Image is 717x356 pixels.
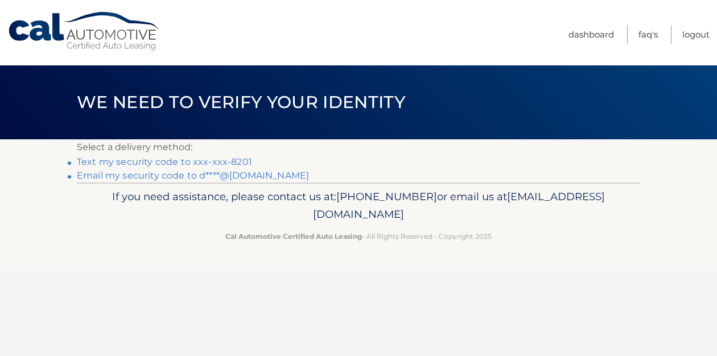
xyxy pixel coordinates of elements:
[638,25,658,44] a: FAQ's
[84,230,633,242] p: - All Rights Reserved - Copyright 2025
[225,232,362,241] strong: Cal Automotive Certified Auto Leasing
[84,188,633,224] p: If you need assistance, please contact us at: or email us at
[77,92,405,113] span: We need to verify your identity
[77,170,309,181] a: Email my security code to d****@[DOMAIN_NAME]
[336,190,437,203] span: [PHONE_NUMBER]
[7,11,161,52] a: Cal Automotive
[682,25,710,44] a: Logout
[77,139,640,155] p: Select a delivery method:
[77,156,252,167] a: Text my security code to xxx-xxx-8201
[568,25,614,44] a: Dashboard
